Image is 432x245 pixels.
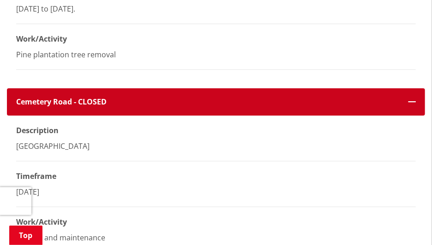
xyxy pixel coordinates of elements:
[16,116,416,138] dt: Description
[16,161,416,184] dt: Timeframe
[7,88,425,116] button: Cemetery Road - CLOSED
[16,141,416,152] div: [GEOGRAPHIC_DATA]
[16,232,416,243] div: Repairs and maintenance
[16,186,416,197] div: [DATE]
[16,24,416,47] dt: Work/Activity
[9,226,42,245] a: Top
[16,3,416,14] div: [DATE] to [DATE].
[16,98,399,106] h4: Cemetery Road - CLOSED
[16,207,416,230] dt: Work/Activity
[16,49,416,60] div: Pine plantation tree removal
[390,206,423,239] iframe: Messenger Launcher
